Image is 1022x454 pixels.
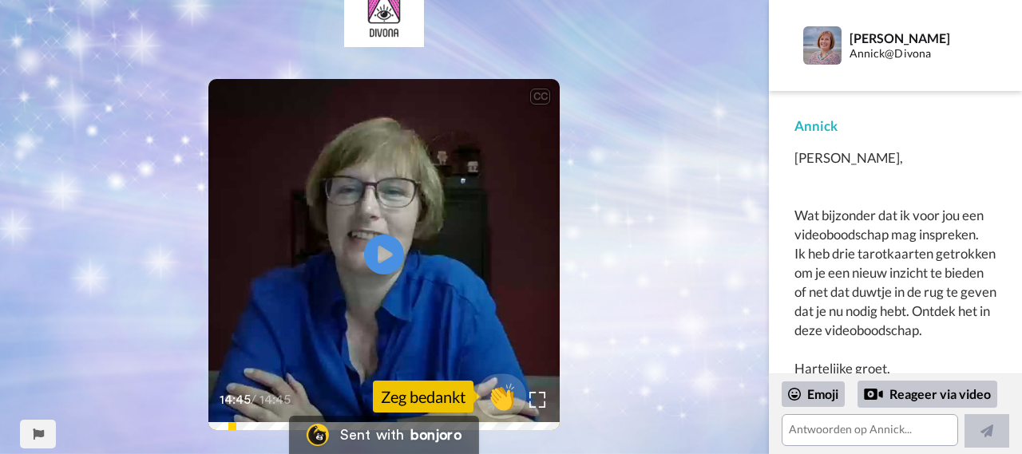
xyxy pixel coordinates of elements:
span: 👏 [477,381,527,413]
div: Annick@Divona [850,47,996,61]
button: 👏 [477,373,527,418]
div: [PERSON_NAME] [850,30,996,45]
img: Full screen [529,392,545,408]
div: Reply by Video [864,385,883,404]
img: Bonjoro Logo [307,424,329,446]
div: Sent with [340,428,404,442]
div: CC [530,89,550,105]
div: Reageer via video [858,381,997,408]
div: bonjoro [410,428,461,442]
span: / [251,390,256,409]
a: Bonjoro LogoSent withbonjoro [289,416,479,454]
div: Emoji [782,381,845,407]
span: 14:45 [220,390,248,409]
div: Zeg bedankt [373,381,473,413]
div: [PERSON_NAME], Wat bijzonder dat ik voor jou een videoboodschap mag inspreken. Ik heb drie tarotk... [794,148,996,416]
div: Annick [794,116,996,136]
img: Profile Image [803,26,842,65]
span: 14:45 [259,390,287,409]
